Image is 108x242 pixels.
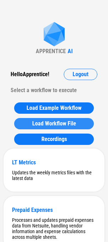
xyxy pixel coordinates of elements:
[73,72,89,77] span: Logout
[12,159,96,166] div: LT Metrics
[14,118,94,129] button: Load Workflow File
[11,85,97,96] div: Select a workflow to execute
[64,69,97,80] button: Logout
[27,105,81,111] span: Load Example Workflow
[11,69,49,80] div: Hello Apprentice !
[12,170,96,181] div: Updates the weekly metrics files with the latest data
[36,48,66,55] div: APPRENTICE
[14,102,94,114] button: Load Example Workflow
[41,136,67,142] span: Recordings
[32,121,76,126] span: Load Workflow File
[68,48,73,55] div: AI
[14,134,94,145] button: Recordings
[12,217,96,240] div: Processes and updates prepaid expenses data from Netsuite, handling vendor information and expens...
[12,207,96,213] div: Prepaid Expenses
[40,22,68,48] img: Apprentice AI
